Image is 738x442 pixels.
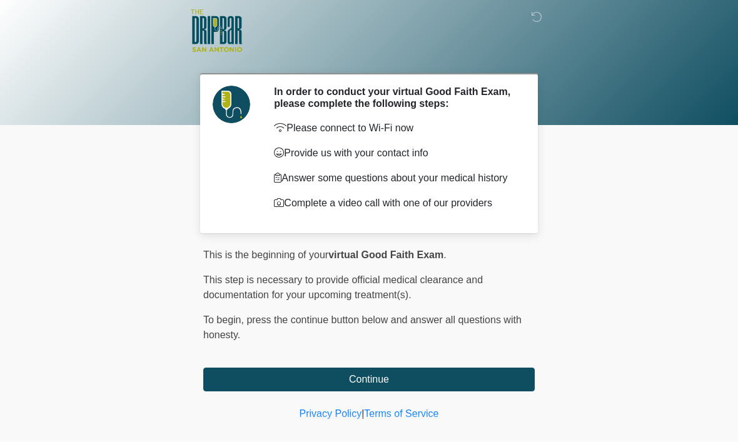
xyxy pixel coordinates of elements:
[203,249,328,260] span: This is the beginning of your
[203,368,535,391] button: Continue
[361,408,364,419] a: |
[203,274,483,300] span: This step is necessary to provide official medical clearance and documentation for your upcoming ...
[274,196,516,211] p: Complete a video call with one of our providers
[274,171,516,186] p: Answer some questions about your medical history
[274,146,516,161] p: Provide us with your contact info
[443,249,446,260] span: .
[364,408,438,419] a: Terms of Service
[274,86,516,109] h2: In order to conduct your virtual Good Faith Exam, please complete the following steps:
[300,408,362,419] a: Privacy Policy
[191,9,242,53] img: The DRIPBaR - San Antonio Fossil Creek Logo
[274,121,516,136] p: Please connect to Wi-Fi now
[213,86,250,123] img: Agent Avatar
[203,314,522,340] span: press the continue button below and answer all questions with honesty.
[328,249,443,260] strong: virtual Good Faith Exam
[203,314,246,325] span: To begin,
